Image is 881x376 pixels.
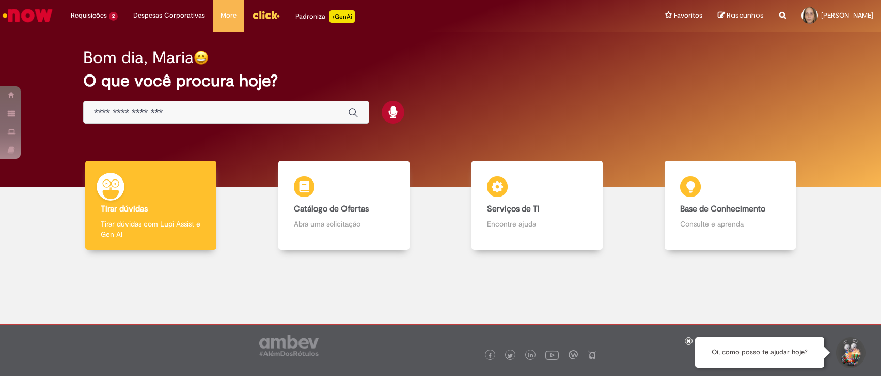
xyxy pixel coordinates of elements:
p: Tirar dúvidas com Lupi Assist e Gen Ai [101,219,201,239]
p: Consulte e aprenda [680,219,780,229]
img: logo_footer_youtube.png [545,348,559,362]
img: click_logo_yellow_360x200.png [252,7,280,23]
span: Requisições [71,10,107,21]
b: Catálogo de Ofertas [294,204,369,214]
p: Encontre ajuda [487,219,587,229]
a: Rascunhos [718,11,764,21]
h2: Bom dia, Maria [83,49,194,67]
span: Rascunhos [727,10,764,20]
img: ServiceNow [1,5,54,26]
img: happy-face.png [194,50,209,65]
b: Tirar dúvidas [101,204,148,214]
a: Serviços de TI Encontre ajuda [440,161,634,250]
img: logo_footer_linkedin.png [528,353,533,359]
b: Base de Conhecimento [680,204,765,214]
b: Serviços de TI [487,204,540,214]
p: Abra uma solicitação [294,219,394,229]
span: [PERSON_NAME] [821,11,873,20]
p: +GenAi [329,10,355,23]
img: logo_footer_twitter.png [508,353,513,358]
div: Padroniza [295,10,355,23]
button: Iniciar Conversa de Suporte [835,337,866,368]
span: 2 [109,12,118,21]
span: Favoritos [674,10,702,21]
a: Base de Conhecimento Consulte e aprenda [634,161,827,250]
a: Tirar dúvidas Tirar dúvidas com Lupi Assist e Gen Ai [54,161,247,250]
h2: O que você procura hoje? [83,72,798,90]
a: Catálogo de Ofertas Abra uma solicitação [247,161,440,250]
span: Despesas Corporativas [133,10,205,21]
img: logo_footer_ambev_rotulo_gray.png [259,335,319,356]
img: logo_footer_workplace.png [569,350,578,359]
span: More [221,10,237,21]
img: logo_footer_naosei.png [588,350,597,359]
div: Oi, como posso te ajudar hoje? [695,337,824,368]
img: logo_footer_facebook.png [487,353,493,358]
